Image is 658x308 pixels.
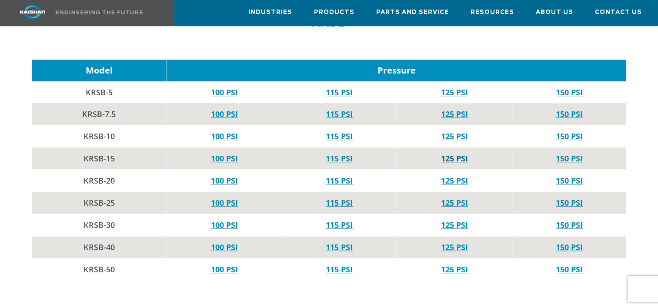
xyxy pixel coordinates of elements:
[167,60,626,81] td: Pressure
[326,175,353,186] a: 115 PSI
[376,0,449,24] a: Parts and Service
[556,198,583,208] a: 150 PSI
[441,220,468,230] a: 125 PSI
[441,153,468,164] a: 125 PSI
[595,7,642,17] span: Contact Us
[471,7,514,17] span: Resources
[441,198,468,208] a: 125 PSI
[326,242,353,252] a: 115 PSI
[211,175,238,186] a: 100 PSI
[32,60,167,81] td: Model
[471,0,514,24] a: Resources
[32,147,167,170] td: KRSB-15
[556,220,583,230] a: 150 PSI
[32,125,167,147] td: KRSB-10
[32,214,167,236] td: KRSB-30
[536,0,573,24] a: About Us
[326,153,353,164] a: 115 PSI
[326,131,353,141] a: 115 PSI
[326,198,353,208] a: 115 PSI
[248,0,292,24] a: Industries
[211,131,238,141] a: 100 PSI
[441,131,468,141] a: 125 PSI
[211,153,238,164] a: 100 PSI
[211,220,238,230] a: 100 PSI
[32,103,167,125] td: KRSB-7.5
[314,7,354,17] span: Products
[314,0,354,24] a: Products
[441,109,468,119] a: 125 PSI
[211,264,238,275] a: 100 PSI
[441,87,468,97] a: 125 PSI
[556,264,583,275] a: 150 PSI
[556,242,583,252] a: 150 PSI
[595,0,642,24] a: Contact Us
[211,242,238,252] a: 100 PSI
[32,258,167,281] td: KRSB-50
[32,81,167,103] td: KRSB-5
[32,13,627,29] h5: KRSB
[556,175,583,186] a: 150 PSI
[56,10,143,14] img: Engineering the future
[211,109,238,119] a: 100 PSI
[32,236,167,258] td: KRSB-40
[32,170,167,192] td: KRSB-20
[326,109,353,119] a: 115 PSI
[326,220,353,230] a: 115 PSI
[441,242,468,252] a: 125 PSI
[441,175,468,186] a: 125 PSI
[376,7,449,17] span: Parts and Service
[556,131,583,141] a: 150 PSI
[441,264,468,275] a: 125 PSI
[556,109,583,119] a: 150 PSI
[211,87,238,97] a: 100 PSI
[326,87,353,97] a: 115 PSI
[556,153,583,164] a: 150 PSI
[211,198,238,208] a: 100 PSI
[326,264,353,275] a: 115 PSI
[32,192,167,214] td: KRSB-25
[556,87,583,97] a: 150 PSI
[248,7,292,17] span: Industries
[536,7,573,17] span: About Us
